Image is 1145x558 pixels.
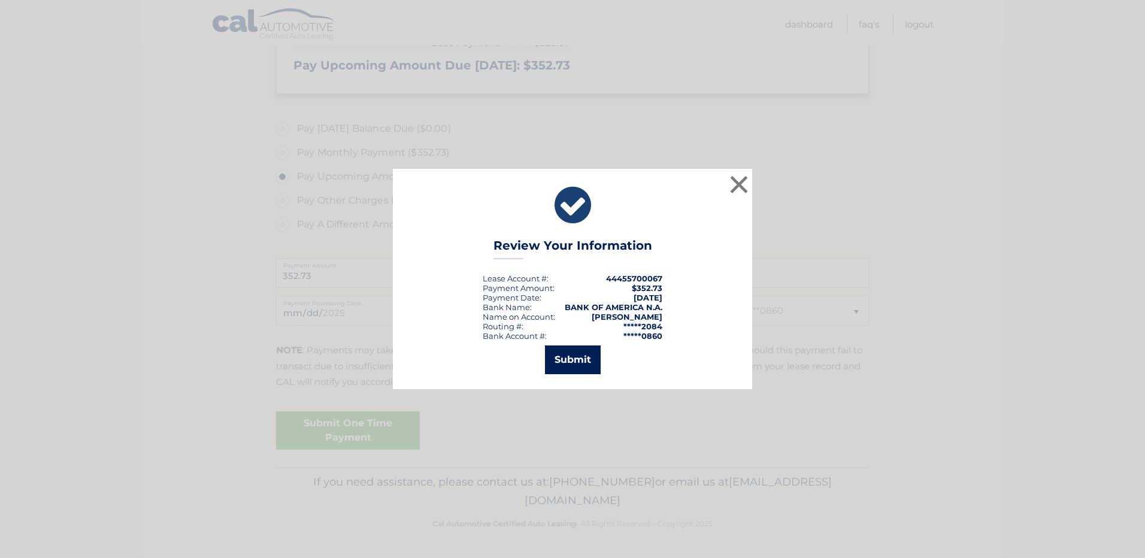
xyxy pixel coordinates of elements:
div: Lease Account #: [483,274,549,283]
span: [DATE] [634,293,662,302]
div: Payment Amount: [483,283,555,293]
div: Routing #: [483,322,523,331]
span: Payment Date [483,293,540,302]
strong: [PERSON_NAME] [592,312,662,322]
h3: Review Your Information [493,238,652,259]
div: Bank Account #: [483,331,547,341]
div: Name on Account: [483,312,555,322]
strong: BANK OF AMERICA N.A. [565,302,662,312]
strong: 44455700067 [606,274,662,283]
button: × [727,172,751,196]
div: Bank Name: [483,302,532,312]
span: $352.73 [632,283,662,293]
div: : [483,293,541,302]
button: Submit [545,345,601,374]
